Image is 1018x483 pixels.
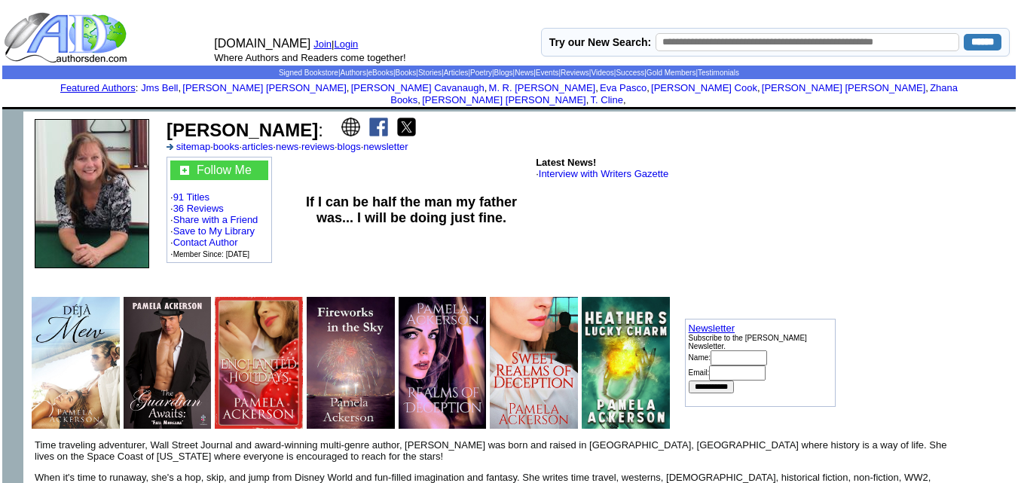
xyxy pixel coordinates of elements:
[762,82,925,93] a: [PERSON_NAME] [PERSON_NAME]
[689,334,807,350] font: Subscribe to the [PERSON_NAME] Newsletter.
[508,109,510,112] img: shim.gif
[549,36,651,48] label: Try our New Search:
[167,144,173,150] img: a_336699.gif
[591,94,623,105] a: T. Cline
[213,141,240,152] a: books
[180,166,189,175] img: gc.jpg
[539,168,668,179] a: Interview with Writers Gazette
[276,141,298,152] a: news
[167,267,506,283] iframe: fb:like Facebook Social Plugin
[369,118,388,136] img: fb.png
[363,141,408,152] a: newsletter
[396,69,417,77] a: Books
[490,297,578,429] img: 80039.jpg
[341,118,360,136] img: website.png
[173,225,255,237] a: Save to My Library
[4,11,130,64] img: logo_ad.gif
[616,69,644,77] a: Success
[760,84,762,93] font: i
[141,82,178,93] a: Jms Bell
[689,353,767,377] font: Name: Email:
[399,297,487,429] img: 80065.jpg
[167,141,408,152] font: · · · · · ·
[515,69,533,77] a: News
[368,69,393,77] a: eBooks
[60,82,136,93] a: Featured Authors
[2,112,23,133] img: shim.gif
[470,69,492,77] a: Poetry
[173,203,224,214] a: 36 Reviews
[349,84,350,93] font: i
[35,119,149,268] img: 25591.jpg
[591,69,613,77] a: Videos
[176,141,211,152] a: sitemap
[598,84,600,93] font: i
[181,84,182,93] font: i
[301,141,335,152] a: reviews
[35,439,946,462] span: Time traveling adventurer, Wall Street Journal and award-winning multi-genre author, [PERSON_NAME...
[167,120,318,140] b: [PERSON_NAME]
[173,250,250,258] font: Member Since: [DATE]
[651,82,757,93] a: [PERSON_NAME] Cook
[536,157,596,168] b: Latest News!
[173,237,238,248] a: Contact Author
[647,69,696,77] a: Gold Members
[494,69,513,77] a: Blogs
[338,141,361,152] a: blogs
[536,69,559,77] a: Events
[487,84,488,93] font: i
[351,82,485,93] a: [PERSON_NAME] Cavanaugh
[422,94,585,105] a: [PERSON_NAME] [PERSON_NAME]
[390,82,958,105] a: Zhana Books
[600,82,647,93] a: Eva Pasco
[279,69,338,77] a: Signed Bookstore
[928,84,930,93] font: i
[650,84,651,93] font: i
[588,96,590,105] font: i
[340,69,365,77] a: Authors
[306,194,517,225] b: If I can be half the man my father was... I will be doing just fine.
[215,297,303,429] img: 80243.jpg
[508,107,510,109] img: shim.gif
[313,38,332,50] a: Join
[242,141,273,152] a: articles
[489,82,596,93] a: M. R. [PERSON_NAME]
[60,82,138,93] font: :
[418,69,442,77] a: Stories
[582,297,670,429] img: 80015.jpg
[335,38,359,50] a: Login
[279,69,739,77] span: | | | | | | | | | | | | | |
[173,214,258,225] a: Share with a Friend
[214,52,405,63] font: Where Authors and Readers come together!
[626,96,628,105] font: i
[444,69,469,77] a: Articles
[170,160,268,259] font: · · · · · ·
[689,323,735,334] a: Newsletter
[173,191,209,203] a: 91 Titles
[197,164,252,176] a: Follow Me
[332,38,363,50] font: |
[698,69,739,77] a: Testimonials
[536,168,668,179] font: ·
[182,82,346,93] a: [PERSON_NAME] [PERSON_NAME]
[167,120,323,140] font: :
[141,82,958,105] font: , , , , , , , , , ,
[561,69,589,77] a: Reviews
[32,297,120,429] img: 80494.jpg
[124,297,212,429] img: 80481.jpg
[420,96,422,105] font: i
[214,37,310,50] font: [DOMAIN_NAME]
[397,118,416,136] img: x.png
[307,297,395,429] img: 80105.jpg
